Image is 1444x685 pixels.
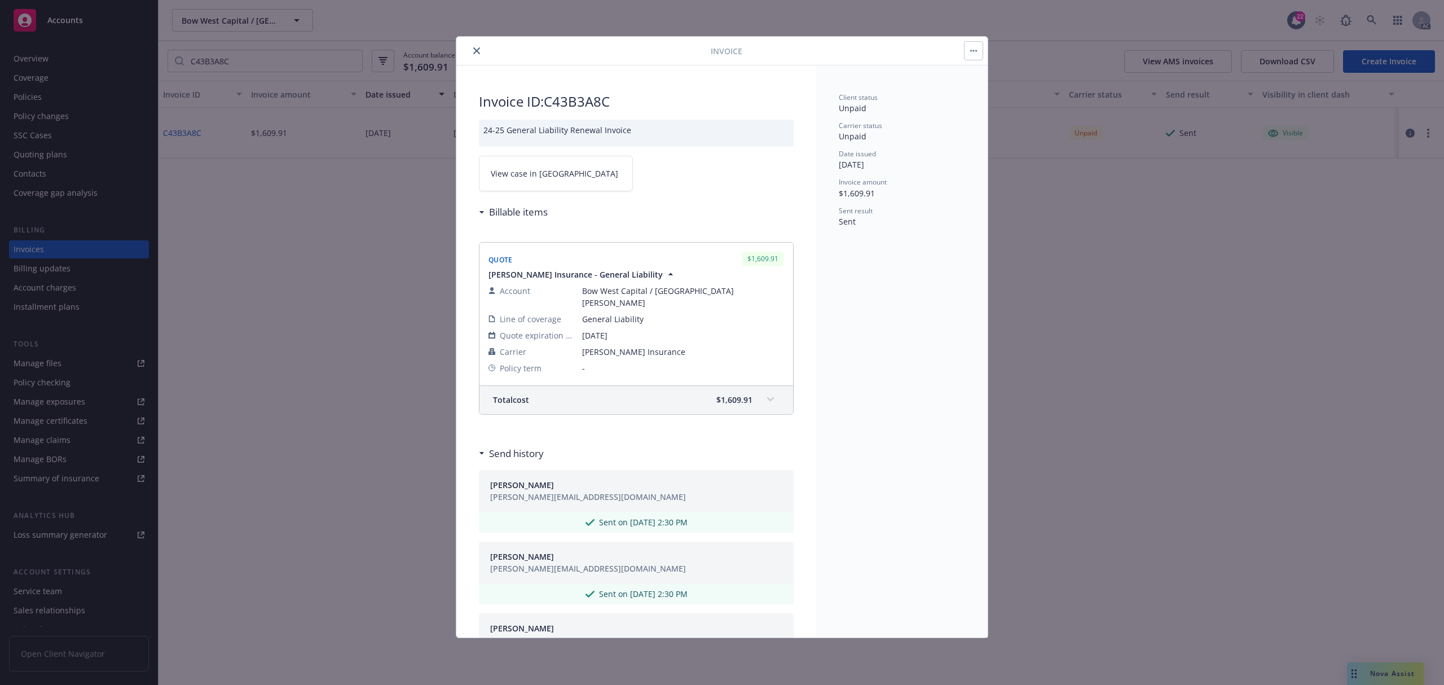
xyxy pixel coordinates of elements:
button: [PERSON_NAME] [490,622,750,634]
span: Account [500,285,530,297]
button: close [470,44,483,58]
span: Client status [839,93,878,102]
button: [PERSON_NAME] [490,551,686,563]
span: - [582,362,784,374]
span: Sent on [DATE] 2:30 PM [599,516,688,528]
span: [PERSON_NAME] [490,551,554,563]
span: Carrier [500,346,526,358]
span: Unpaid [839,131,866,142]
span: Carrier status [839,121,882,130]
span: Unpaid [839,103,866,113]
span: Sent result [839,206,873,216]
span: General Liability [582,313,784,325]
h2: Invoice ID: C43B3A8C [479,93,794,111]
span: [DATE] [582,330,784,341]
span: $1,609.91 [716,394,752,406]
span: [PERSON_NAME] [490,479,554,491]
span: Quote expiration date [500,330,573,341]
span: Invoice amount [839,177,887,187]
h3: Send history [489,446,544,461]
button: [PERSON_NAME] [490,479,686,491]
h3: Billable items [489,205,548,219]
div: $1,609.91 [742,252,784,266]
span: Date issued [839,149,876,159]
span: View case in [GEOGRAPHIC_DATA] [491,168,618,179]
button: [PERSON_NAME] Insurance - General Liability [488,269,676,280]
span: Quote [488,255,513,265]
span: [PERSON_NAME] [490,622,554,634]
span: [PERSON_NAME] Insurance [582,346,784,358]
div: Billable items [479,205,548,219]
div: Totalcost$1,609.91 [479,386,793,414]
span: Bow West Capital / [GEOGRAPHIC_DATA][PERSON_NAME] [582,285,784,309]
div: [PERSON_NAME][EMAIL_ADDRESS][PERSON_NAME][DOMAIN_NAME] [490,634,750,646]
span: [DATE] [839,159,864,170]
div: 24-25 General Liability Renewal Invoice [479,120,794,147]
span: Line of coverage [500,313,561,325]
span: $1,609.91 [839,188,875,199]
span: Total cost [493,394,529,406]
span: Policy term [500,362,541,374]
a: View case in [GEOGRAPHIC_DATA] [479,156,633,191]
span: [PERSON_NAME] Insurance - General Liability [488,269,663,280]
span: Sent [839,216,856,227]
div: [PERSON_NAME][EMAIL_ADDRESS][DOMAIN_NAME] [490,491,686,503]
div: [PERSON_NAME][EMAIL_ADDRESS][DOMAIN_NAME] [490,563,686,574]
span: Invoice [711,45,742,57]
span: Sent on [DATE] 2:30 PM [599,588,688,600]
div: Send history [479,446,544,461]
